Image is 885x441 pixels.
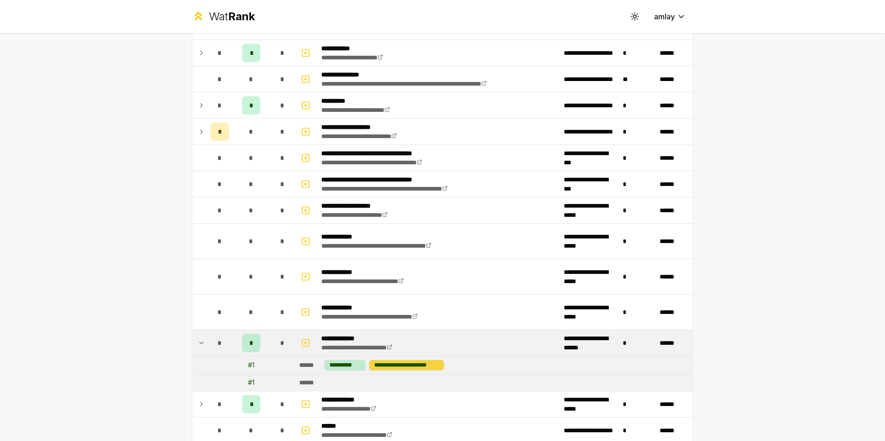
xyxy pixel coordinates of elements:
[228,10,255,23] span: Rank
[654,11,675,22] span: amlay
[192,9,255,24] a: WatRank
[248,378,254,387] div: # 1
[209,9,255,24] div: Wat
[647,8,693,25] button: amlay
[248,360,254,370] div: # 1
